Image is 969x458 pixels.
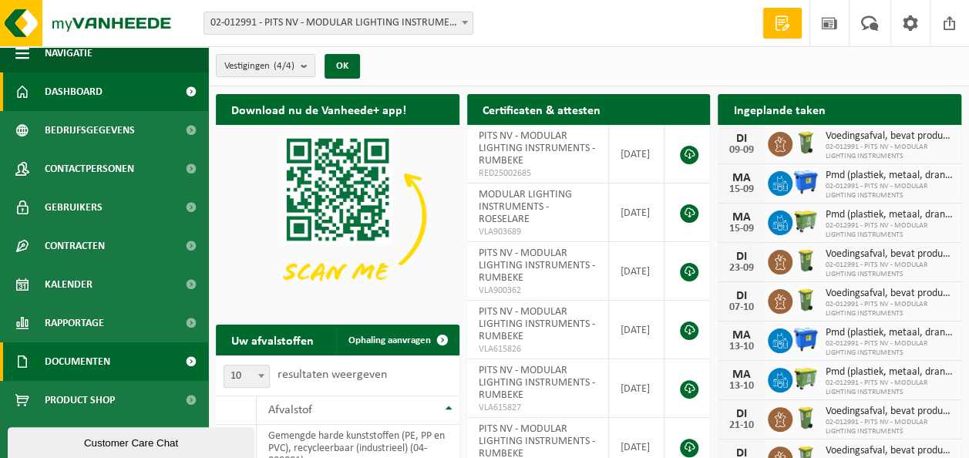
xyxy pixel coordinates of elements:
[725,184,756,195] div: 15-09
[45,381,115,419] span: Product Shop
[479,130,595,167] span: PITS NV - MODULAR LIGHTING INSTRUMENTS - RUMBEKE
[479,189,572,225] span: MODULAR LIGHTING INSTRUMENTS - ROESELARE
[45,111,135,150] span: Bedrijfsgegevens
[216,325,329,355] h2: Uw afvalstoffen
[825,406,954,418] span: Voedingsafval, bevat producten van dierlijke oorsprong, onverpakt, categorie 3
[792,130,819,156] img: WB-0140-HPE-GN-50
[45,227,105,265] span: Contracten
[224,365,269,387] span: 10
[792,365,819,392] img: WB-0660-HPE-GN-50
[825,379,954,397] span: 02-012991 - PITS NV - MODULAR LIGHTING INSTRUMENTS
[479,365,595,401] span: PITS NV - MODULAR LIGHTING INSTRUMENTS - RUMBEKE
[825,209,954,221] span: Pmd (plastiek, metaal, drankkartons) (bedrijven)
[725,290,756,302] div: DI
[45,265,93,304] span: Kalender
[825,445,954,457] span: Voedingsafval, bevat producten van dierlijke oorsprong, onverpakt, categorie 3
[479,285,597,297] span: VLA900362
[45,419,170,458] span: Acceptatievoorwaarden
[792,248,819,274] img: WB-0140-HPE-GN-50
[725,329,756,342] div: MA
[609,301,665,359] td: [DATE]
[204,12,473,34] span: 02-012991 - PITS NV - MODULAR LIGHTING INSTRUMENTS - RUMBEKE
[825,143,954,161] span: 02-012991 - PITS NV - MODULAR LIGHTING INSTRUMENTS
[45,342,110,381] span: Documenten
[725,302,756,313] div: 07-10
[609,242,665,301] td: [DATE]
[609,125,665,184] td: [DATE]
[278,369,387,381] label: resultaten weergeven
[718,94,840,124] h2: Ingeplande taken
[348,335,431,345] span: Ophaling aanvragen
[825,288,954,300] span: Voedingsafval, bevat producten van dierlijke oorsprong, onverpakt, categorie 3
[479,248,595,284] span: PITS NV - MODULAR LIGHTING INSTRUMENTS - RUMBEKE
[725,224,756,234] div: 15-09
[725,420,756,431] div: 21-10
[725,251,756,263] div: DI
[268,404,312,416] span: Afvalstof
[792,169,819,195] img: WB-1100-HPE-BE-01
[825,418,954,436] span: 02-012991 - PITS NV - MODULAR LIGHTING INSTRUMENTS
[725,145,756,156] div: 09-09
[479,402,597,414] span: VLA615827
[825,221,954,240] span: 02-012991 - PITS NV - MODULAR LIGHTING INSTRUMENTS
[216,94,422,124] h2: Download nu de Vanheede+ app!
[45,34,93,72] span: Navigatie
[825,130,954,143] span: Voedingsafval, bevat producten van dierlijke oorsprong, onverpakt, categorie 3
[479,306,595,342] span: PITS NV - MODULAR LIGHTING INSTRUMENTS - RUMBEKE
[725,342,756,352] div: 13-10
[725,381,756,392] div: 13-10
[204,12,473,35] span: 02-012991 - PITS NV - MODULAR LIGHTING INSTRUMENTS - RUMBEKE
[725,408,756,420] div: DI
[725,133,756,145] div: DI
[467,94,616,124] h2: Certificaten & attesten
[325,54,360,79] button: OK
[609,359,665,418] td: [DATE]
[792,326,819,352] img: WB-1100-HPE-BE-01
[825,170,954,182] span: Pmd (plastiek, metaal, drankkartons) (bedrijven)
[274,61,294,71] count: (4/4)
[725,369,756,381] div: MA
[792,208,819,234] img: WB-0660-HPE-GN-50
[825,339,954,358] span: 02-012991 - PITS NV - MODULAR LIGHTING INSTRUMENTS
[479,343,597,355] span: VLA615826
[224,55,294,78] span: Vestigingen
[825,300,954,318] span: 02-012991 - PITS NV - MODULAR LIGHTING INSTRUMENTS
[825,261,954,279] span: 02-012991 - PITS NV - MODULAR LIGHTING INSTRUMENTS
[45,150,134,188] span: Contactpersonen
[224,365,270,388] span: 10
[792,405,819,431] img: WB-0140-HPE-GN-50
[725,263,756,274] div: 23-09
[792,287,819,313] img: WB-0140-HPE-GN-50
[825,248,954,261] span: Voedingsafval, bevat producten van dierlijke oorsprong, onverpakt, categorie 3
[45,304,104,342] span: Rapportage
[825,327,954,339] span: Pmd (plastiek, metaal, drankkartons) (bedrijven)
[216,54,315,77] button: Vestigingen(4/4)
[725,172,756,184] div: MA
[45,72,103,111] span: Dashboard
[479,167,597,180] span: RED25002685
[825,182,954,200] span: 02-012991 - PITS NV - MODULAR LIGHTING INSTRUMENTS
[825,366,954,379] span: Pmd (plastiek, metaal, drankkartons) (bedrijven)
[45,188,103,227] span: Gebruikers
[8,424,257,458] iframe: chat widget
[216,125,459,308] img: Download de VHEPlus App
[336,325,458,355] a: Ophaling aanvragen
[725,211,756,224] div: MA
[609,184,665,242] td: [DATE]
[479,226,597,238] span: VLA903689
